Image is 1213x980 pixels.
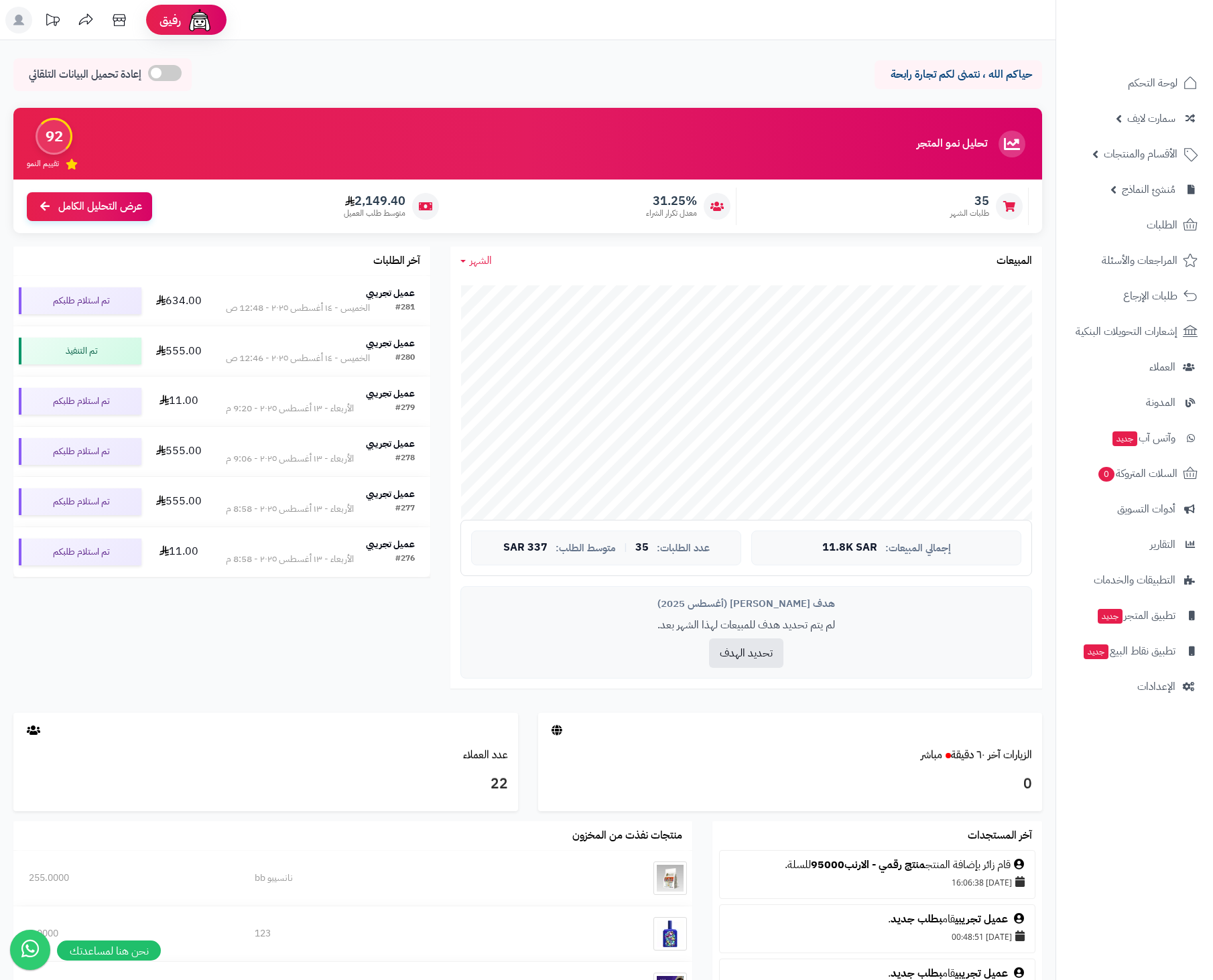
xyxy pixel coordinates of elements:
strong: عميل تجريبي [366,437,415,451]
span: الشهر [470,253,492,269]
p: لم يتم تحديد هدف للمبيعات لهذا الشهر بعد. [471,618,1021,633]
div: 123 [255,927,537,940]
span: عرض التحليل الكامل [58,199,142,214]
span: إشعارات التحويلات البنكية [1076,322,1177,341]
h3: 22 [23,773,508,796]
div: الأربعاء - ١٣ أغسطس ٢٠٢٥ - 8:58 م [226,502,354,516]
td: 11.00 [147,527,210,577]
small: مباشر [921,747,942,763]
span: 2,149.40 [344,194,405,208]
div: 255.0000 [29,871,224,885]
a: بطلب جديد [891,911,942,927]
a: لوحة التحكم [1064,67,1205,99]
span: الأقسام والمنتجات [1104,145,1177,163]
strong: عميل تجريبي [366,387,415,401]
a: الطلبات [1064,209,1205,241]
div: تم استلام طلبكم [19,388,141,415]
span: سمارت لايف [1127,109,1175,128]
span: الطلبات [1147,216,1177,234]
div: #278 [395,452,415,466]
div: #281 [395,301,415,315]
div: تم استلام طلبكم [19,488,141,515]
a: منتج رقمي - الارنب95000 [811,857,925,873]
span: المراجعات والأسئلة [1102,251,1177,270]
a: السلات المتروكة0 [1064,458,1205,490]
span: وآتس آب [1111,429,1175,447]
div: #279 [395,402,415,415]
span: لوحة التحكم [1128,74,1177,92]
a: تحديثات المنصة [36,7,69,37]
a: الزيارات آخر ٦٠ دقيقةمباشر [921,747,1032,763]
img: نانسيبو bb [653,861,687,895]
span: تطبيق المتجر [1096,606,1175,625]
div: الخميس - ١٤ أغسطس ٢٠٢٥ - 12:46 ص [226,352,370,365]
div: الأربعاء - ١٣ أغسطس ٢٠٢٥ - 8:58 م [226,553,354,566]
strong: عميل تجريبي [366,336,415,350]
span: طلبات الشهر [950,208,989,219]
a: عرض التحليل الكامل [27,192,152,221]
div: قام . [726,912,1028,927]
a: التطبيقات والخدمات [1064,564,1205,596]
td: 555.00 [147,427,210,476]
span: طلبات الإرجاع [1123,287,1177,305]
div: الأربعاء - ١٣ أغسطس ٢٠٢٥ - 9:20 م [226,402,354,415]
div: تم استلام طلبكم [19,287,141,314]
div: تم استلام طلبكم [19,539,141,565]
div: #280 [395,352,415,365]
span: الإعدادات [1137,677,1175,696]
span: متوسط طلب العميل [344,208,405,219]
span: جديد [1098,609,1123,624]
span: | [624,543,627,553]
a: الإعدادات [1064,671,1205,703]
img: ai-face.png [186,7,213,33]
a: المدونة [1064,387,1205,419]
div: #277 [395,502,415,516]
a: وآتس آبجديد [1064,422,1205,454]
a: عميل تجريبي [955,911,1008,927]
div: [DATE] 00:48:51 [726,927,1028,946]
img: 123 [653,917,687,951]
span: تقييم النمو [27,158,59,169]
a: طلبات الإرجاع [1064,280,1205,312]
div: تم التنفيذ [19,338,141,364]
div: قام زائر بإضافة المنتج للسلة. [726,857,1028,873]
h3: منتجات نفذت من المخزون [572,830,682,842]
span: السلات المتروكة [1097,464,1177,483]
span: العملاء [1149,358,1175,376]
span: رفيق [159,12,181,28]
a: عدد العملاء [463,747,508,763]
span: التطبيقات والخدمات [1094,571,1175,589]
span: 35 [950,194,989,208]
span: 31.25% [646,194,697,208]
span: عدد الطلبات: [657,543,710,554]
div: نانسيبو bb [255,871,537,885]
span: التقارير [1150,535,1175,554]
span: 337 SAR [503,542,548,554]
span: معدل تكرار الشراء [646,208,697,219]
a: تطبيق المتجرجديد [1064,600,1205,632]
h3: المبيعات [997,255,1032,267]
span: جديد [1112,431,1137,446]
span: 11.8K SAR [822,542,877,554]
div: 0.0000 [29,927,224,940]
div: الأربعاء - ١٣ أغسطس ٢٠٢٥ - 9:06 م [226,452,354,466]
strong: عميل تجريبي [366,537,415,551]
h3: تحليل نمو المتجر [917,138,987,150]
div: #276 [395,553,415,566]
h3: آخر الطلبات [373,255,420,267]
a: أدوات التسويق [1064,493,1205,525]
p: حياكم الله ، نتمنى لكم تجارة رابحة [885,67,1032,82]
div: [DATE] 16:06:38 [726,873,1028,892]
td: 555.00 [147,477,210,527]
td: 634.00 [147,276,210,326]
td: 11.00 [147,376,210,426]
a: إشعارات التحويلات البنكية [1064,316,1205,348]
a: العملاء [1064,351,1205,383]
td: 555.00 [147,326,210,376]
span: إجمالي المبيعات: [885,543,951,554]
button: تحديد الهدف [709,638,783,668]
span: أدوات التسويق [1117,500,1175,518]
h3: 0 [548,773,1033,796]
div: هدف [PERSON_NAME] (أغسطس 2025) [471,597,1021,611]
span: 0 [1098,467,1114,482]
